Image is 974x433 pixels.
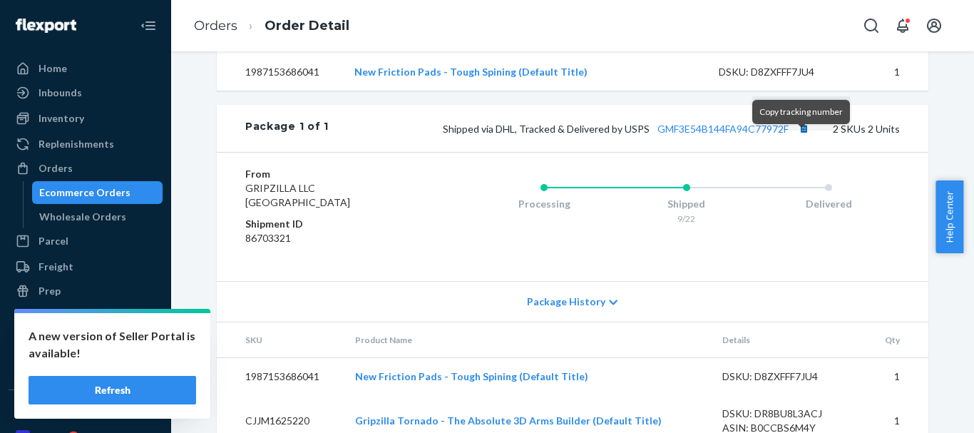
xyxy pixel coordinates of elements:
[39,185,130,200] div: Ecommerce Orders
[9,304,163,327] a: Returns
[245,217,416,231] dt: Shipment ID
[39,284,61,298] div: Prep
[329,119,900,138] div: 2 SKUs 2 Units
[9,81,163,104] a: Inbounds
[9,157,163,180] a: Orders
[39,260,73,274] div: Freight
[757,197,900,211] div: Delivered
[29,327,196,362] p: A new version of Seller Portal is available!
[265,18,349,34] a: Order Detail
[657,123,789,135] a: GMF3E54B144FA94C77972F
[183,5,361,47] ol: breadcrumbs
[527,295,605,309] span: Package History
[935,180,963,253] button: Help Center
[9,255,163,278] a: Freight
[29,376,196,404] button: Refresh
[32,205,163,228] a: Wholesale Orders
[355,370,588,382] a: New Friction Pads - Tough Spining (Default Title)
[344,322,711,358] th: Product Name
[39,86,82,100] div: Inbounds
[867,358,928,396] td: 1
[9,107,163,130] a: Inventory
[16,19,76,33] img: Flexport logo
[920,11,948,40] button: Open account menu
[722,407,856,421] div: DSKU: DR8BU8L3ACJ
[9,280,163,302] a: Prep
[217,358,344,396] td: 1987153686041
[39,161,73,175] div: Orders
[473,197,615,211] div: Processing
[32,181,163,204] a: Ecommerce Orders
[9,133,163,156] a: Replenishments
[443,123,813,135] span: Shipped via DHL, Tracked & Delivered by USPS
[867,322,928,358] th: Qty
[245,167,416,181] dt: From
[888,11,917,40] button: Open notifications
[194,18,237,34] a: Orders
[9,402,163,424] button: Integrations
[759,106,843,117] span: Copy tracking number
[9,57,163,80] a: Home
[217,54,343,91] td: 1987153686041
[245,182,350,208] span: GRIPZILLA LLC [GEOGRAPHIC_DATA]
[711,322,868,358] th: Details
[615,213,758,225] div: 9/22
[39,234,68,248] div: Parcel
[245,231,416,245] dd: 86703321
[863,54,928,91] td: 1
[9,230,163,253] a: Parcel
[857,11,886,40] button: Open Search Box
[355,414,662,427] a: Gripzilla Tornado - The Absolute 3D Arms Builder (Default Title)
[39,137,114,151] div: Replenishments
[615,197,758,211] div: Shipped
[9,355,163,378] a: Billing
[39,61,67,76] div: Home
[134,11,163,40] button: Close Navigation
[39,111,84,126] div: Inventory
[354,66,588,78] a: New Friction Pads - Tough Spining (Default Title)
[245,119,329,138] div: Package 1 of 1
[9,330,163,352] a: Reporting
[722,370,856,384] div: DSKU: D8ZXFFF7JU4
[719,65,853,79] div: DSKU: D8ZXFFF7JU4
[217,322,344,358] th: SKU
[39,210,126,224] div: Wholesale Orders
[39,308,76,322] div: Returns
